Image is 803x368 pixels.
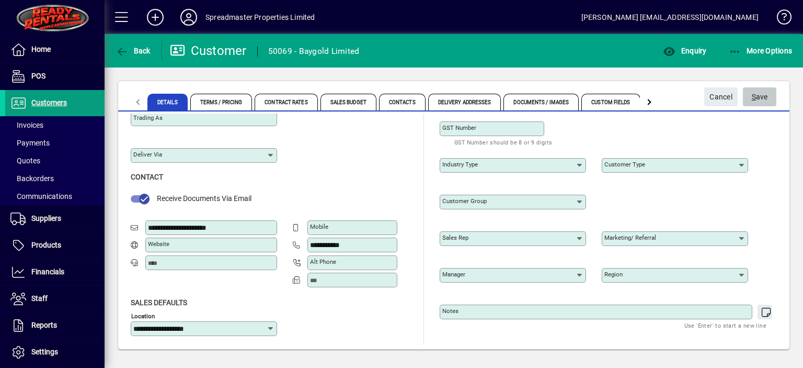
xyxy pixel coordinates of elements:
span: Enquiry [663,47,706,55]
span: Payments [10,139,50,147]
mat-label: Marketing/ Referral [604,234,656,241]
span: Sales Budget [320,94,376,110]
span: Staff [31,294,48,303]
span: Home [31,45,51,53]
mat-label: Customer type [604,161,645,168]
span: Custom Fields [581,94,640,110]
button: Cancel [704,87,738,106]
mat-label: Website [148,240,169,248]
span: Documents / Images [503,94,579,110]
button: More Options [726,41,795,60]
button: Back [113,41,153,60]
button: Save [743,87,776,106]
a: POS [5,63,105,90]
mat-label: Alt Phone [310,258,336,265]
span: Details [147,94,188,110]
span: Settings [31,348,58,356]
span: Backorders [10,174,54,183]
a: Knowledge Base [769,2,790,36]
button: Profile [172,8,205,27]
span: Contract Rates [255,94,317,110]
span: Products [31,241,61,249]
div: [PERSON_NAME] [EMAIL_ADDRESS][DOMAIN_NAME] [581,9,759,26]
span: Financials [31,267,64,276]
span: Invoices [10,121,43,129]
mat-label: Notes [442,307,458,315]
span: Customers [31,98,67,107]
a: Communications [5,187,105,205]
span: Delivery Addresses [428,94,501,110]
mat-label: Sales rep [442,234,468,241]
a: Invoices [5,116,105,134]
button: Add [139,8,172,27]
span: ave [752,88,768,106]
a: Financials [5,259,105,285]
span: Sales defaults [131,298,187,307]
mat-label: Mobile [310,223,328,230]
mat-label: Deliver via [133,151,162,158]
a: Payments [5,134,105,152]
mat-label: Customer group [442,197,487,205]
app-page-header-button: Back [105,41,162,60]
span: Receive Documents Via Email [157,194,251,203]
span: Terms / Pricing [190,94,253,110]
span: POS [31,72,45,80]
mat-label: GST Number [442,124,476,131]
a: Products [5,232,105,259]
span: Contacts [379,94,426,110]
mat-hint: GST Number should be 8 or 9 digits [454,136,553,148]
span: Contact [131,173,163,181]
div: Customer [170,42,247,59]
span: More Options [729,47,793,55]
span: S [752,93,756,101]
mat-label: Region [604,271,623,278]
button: Enquiry [660,41,709,60]
a: Staff [5,286,105,312]
a: Backorders [5,170,105,187]
mat-label: Manager [442,271,465,278]
mat-label: Trading as [133,114,163,121]
span: Suppliers [31,214,61,222]
div: Spreadmaster Properties Limited [205,9,315,26]
div: 50069 - Baygold Limited [268,43,360,60]
span: Cancel [709,88,732,106]
span: Back [116,47,151,55]
span: Communications [10,192,72,200]
a: Home [5,37,105,63]
mat-label: Location [131,312,155,319]
mat-hint: Use 'Enter' to start a new line [684,319,766,331]
span: Reports [31,321,57,329]
mat-label: Industry type [442,161,478,168]
a: Suppliers [5,206,105,232]
a: Settings [5,339,105,365]
span: Quotes [10,157,40,165]
a: Reports [5,313,105,339]
a: Quotes [5,152,105,170]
